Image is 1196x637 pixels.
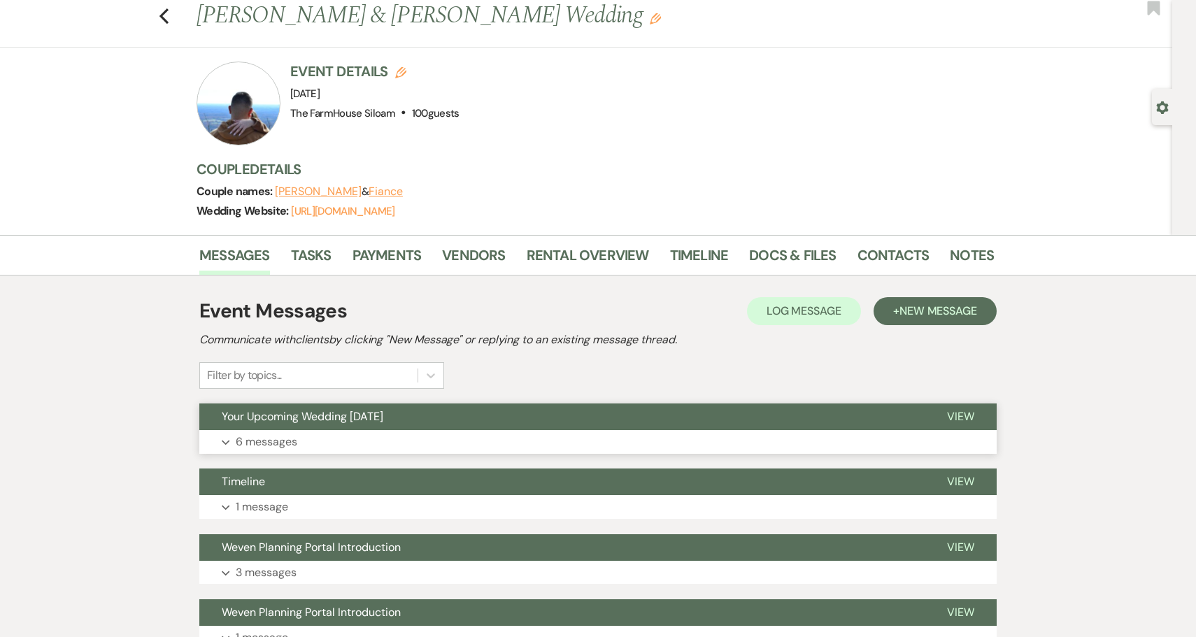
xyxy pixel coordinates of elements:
span: Wedding Website: [197,203,291,218]
span: Timeline [222,474,265,489]
a: Payments [353,244,422,275]
a: Notes [950,244,994,275]
button: 1 message [199,495,997,519]
h2: Communicate with clients by clicking "New Message" or replying to an existing message thread. [199,331,997,348]
span: New Message [899,303,977,318]
button: 3 messages [199,561,997,585]
a: Contacts [857,244,930,275]
h3: Couple Details [197,159,980,179]
button: View [925,534,997,561]
h3: Event Details [290,62,460,81]
span: The FarmHouse Siloam [290,106,395,120]
button: +New Message [874,297,997,325]
span: Log Message [767,303,841,318]
button: Edit [650,12,661,24]
a: [URL][DOMAIN_NAME] [291,204,394,218]
span: Weven Planning Portal Introduction [222,605,401,620]
div: Filter by topics... [207,367,282,384]
button: View [925,403,997,430]
span: View [947,409,974,424]
span: [DATE] [290,87,320,101]
a: Docs & Files [749,244,836,275]
span: Couple names: [197,184,275,199]
button: Timeline [199,468,925,495]
span: Weven Planning Portal Introduction [222,540,401,554]
span: View [947,605,974,620]
p: 1 message [236,498,288,516]
a: Rental Overview [527,244,649,275]
button: View [925,599,997,626]
button: Log Message [747,297,861,325]
span: View [947,540,974,554]
button: View [925,468,997,495]
a: Tasks [291,244,332,275]
button: Your Upcoming Wedding [DATE] [199,403,925,430]
button: Fiance [369,186,403,197]
a: Vendors [442,244,505,275]
p: 6 messages [236,433,297,451]
button: [PERSON_NAME] [275,186,362,197]
p: 3 messages [236,564,297,582]
a: Messages [199,244,270,275]
a: Timeline [670,244,729,275]
span: & [275,185,403,199]
span: Your Upcoming Wedding [DATE] [222,409,383,424]
button: Weven Planning Portal Introduction [199,599,925,626]
button: 6 messages [199,430,997,454]
button: Weven Planning Portal Introduction [199,534,925,561]
button: Open lead details [1156,100,1169,113]
span: View [947,474,974,489]
span: 100 guests [412,106,460,120]
h1: Event Messages [199,296,347,326]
